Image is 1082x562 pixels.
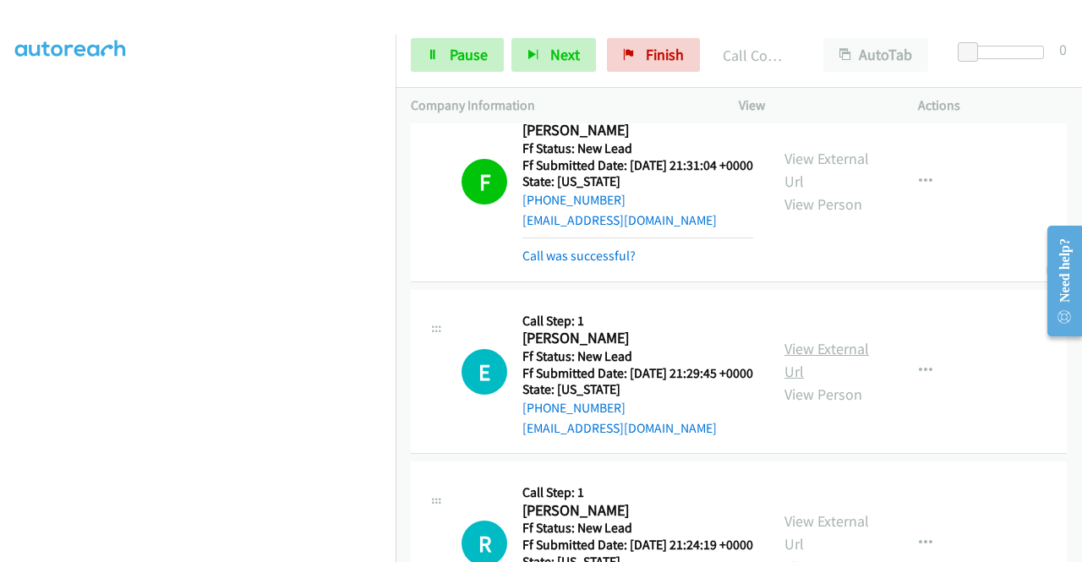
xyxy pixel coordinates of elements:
[550,45,580,64] span: Next
[784,194,862,214] a: View Person
[522,484,753,501] h5: Call Step: 1
[522,400,626,416] a: [PHONE_NUMBER]
[522,537,753,554] h5: Ff Submitted Date: [DATE] 21:24:19 +0000
[784,385,862,404] a: View Person
[522,381,753,398] h5: State: [US_STATE]
[462,349,507,395] h1: E
[723,44,793,67] p: Call Completed
[784,149,869,191] a: View External Url
[522,157,753,174] h5: Ff Submitted Date: [DATE] 21:31:04 +0000
[522,140,753,157] h5: Ff Status: New Lead
[462,349,507,395] div: The call is yet to be attempted
[739,95,888,116] p: View
[522,121,748,140] h2: [PERSON_NAME]
[522,212,717,228] a: [EMAIL_ADDRESS][DOMAIN_NAME]
[522,365,753,382] h5: Ff Submitted Date: [DATE] 21:29:45 +0000
[511,38,596,72] button: Next
[823,38,928,72] button: AutoTab
[1034,214,1082,348] iframe: Resource Center
[522,313,753,330] h5: Call Step: 1
[522,173,753,190] h5: State: [US_STATE]
[522,501,748,521] h2: [PERSON_NAME]
[522,329,748,348] h2: [PERSON_NAME]
[522,520,753,537] h5: Ff Status: New Lead
[522,348,753,365] h5: Ff Status: New Lead
[411,95,708,116] p: Company Information
[966,46,1044,59] div: Delay between calls (in seconds)
[784,511,869,554] a: View External Url
[918,95,1067,116] p: Actions
[784,339,869,381] a: View External Url
[462,159,507,205] h1: F
[450,45,488,64] span: Pause
[411,38,504,72] a: Pause
[522,192,626,208] a: [PHONE_NUMBER]
[646,45,684,64] span: Finish
[522,420,717,436] a: [EMAIL_ADDRESS][DOMAIN_NAME]
[522,248,636,264] a: Call was successful?
[1059,38,1067,61] div: 0
[607,38,700,72] a: Finish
